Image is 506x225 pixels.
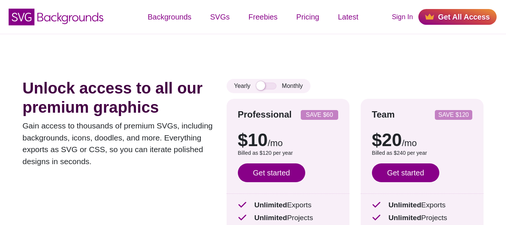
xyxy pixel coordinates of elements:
[238,200,338,211] p: Exports
[238,163,305,182] a: Get started
[22,79,215,117] h1: Unlock access to all our premium graphics
[372,200,472,211] p: Exports
[22,120,215,167] p: Gain access to thousands of premium SVGs, including backgrounds, icons, doodles, and more. Everyt...
[372,109,395,119] strong: Team
[328,6,367,28] a: Latest
[254,201,287,209] strong: Unlimited
[138,6,201,28] a: Backgrounds
[238,131,338,149] p: $10
[239,6,287,28] a: Freebies
[388,214,421,222] strong: Unlimited
[201,6,239,28] a: SVGs
[372,163,439,182] a: Get started
[372,213,472,223] p: Projects
[227,79,310,93] div: Yearly Monthly
[388,201,421,209] strong: Unlimited
[304,112,335,118] p: SAVE $60
[372,149,472,157] p: Billed as $240 per year
[238,109,292,119] strong: Professional
[438,112,469,118] p: SAVE $120
[254,214,287,222] strong: Unlimited
[392,12,413,22] a: Sign In
[268,138,283,148] span: /mo
[287,6,328,28] a: Pricing
[238,213,338,223] p: Projects
[402,138,417,148] span: /mo
[238,149,338,157] p: Billed as $120 per year
[418,9,497,25] a: Get All Access
[372,131,472,149] p: $20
